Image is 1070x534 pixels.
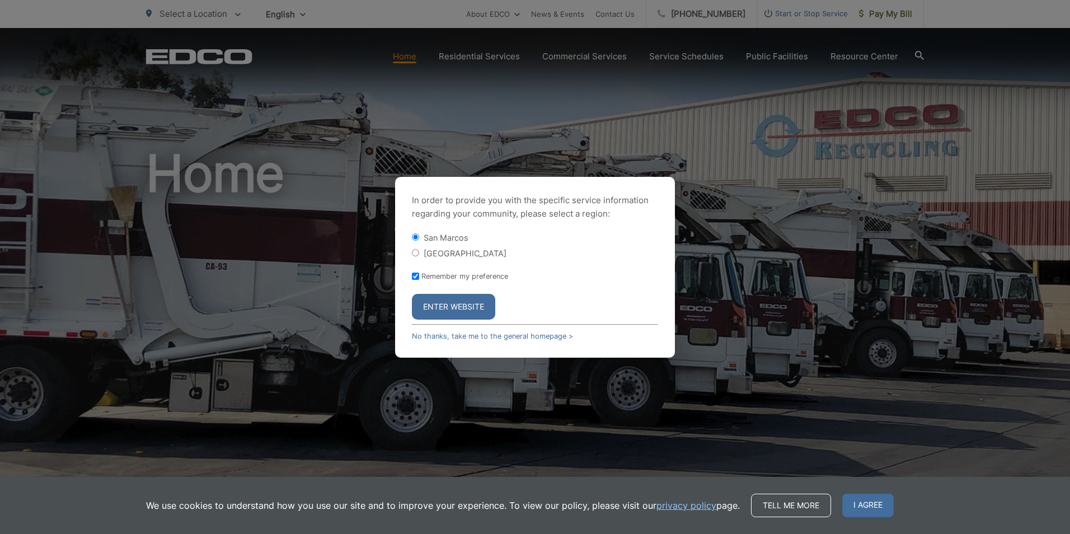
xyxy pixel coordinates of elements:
p: We use cookies to understand how you use our site and to improve your experience. To view our pol... [146,499,740,512]
a: Tell me more [751,494,831,517]
label: Remember my preference [421,272,508,280]
span: I agree [842,494,894,517]
label: [GEOGRAPHIC_DATA] [424,249,506,258]
button: Enter Website [412,294,495,320]
a: No thanks, take me to the general homepage > [412,332,573,340]
a: privacy policy [656,499,716,512]
p: In order to provide you with the specific service information regarding your community, please se... [412,194,658,221]
label: San Marcos [424,233,468,242]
